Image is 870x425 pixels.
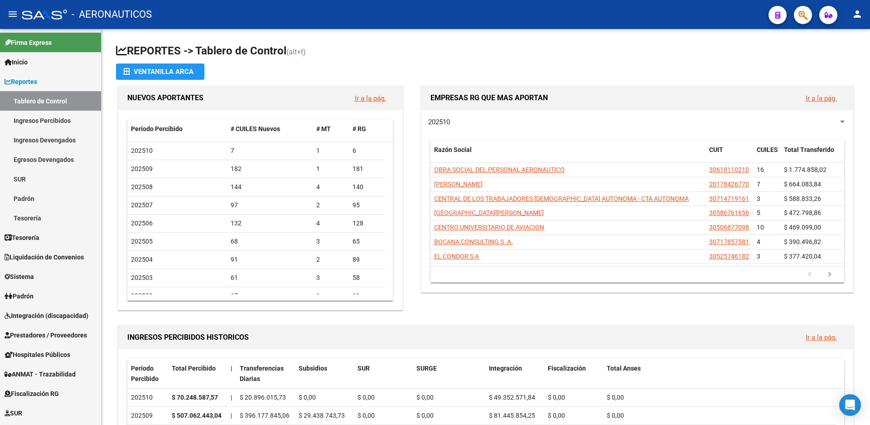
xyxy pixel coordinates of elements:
[353,291,382,301] div: 61
[416,394,434,401] span: $ 0,00
[852,9,863,20] mat-icon: person
[131,365,159,382] span: Período Percibido
[116,44,855,59] h1: REPORTES -> Tablero de Control
[5,350,70,360] span: Hospitales Públicos
[131,392,164,403] div: 202510
[316,254,345,265] div: 2
[131,238,153,245] span: 202505
[349,119,385,139] datatable-header-cell: # RG
[353,125,366,132] span: # RG
[780,140,844,170] datatable-header-cell: Total Transferido
[430,93,548,102] span: EMPRESAS RG QUE MAS APORTAN
[416,365,437,372] span: SURGE
[131,292,153,299] span: 202502
[131,147,153,154] span: 202510
[784,195,821,202] span: $ 588.833,26
[127,119,227,139] datatable-header-cell: Período Percibido
[430,140,706,170] datatable-header-cell: Razón Social
[131,183,153,191] span: 202508
[489,394,535,401] span: $ 49.352.571,84
[353,146,382,156] div: 6
[5,311,88,321] span: Integración (discapacidad)
[709,195,749,202] span: 30714719161
[172,394,218,401] strong: $ 70.248.587,57
[434,224,544,231] span: CENTRO UNIVERSITARIO DE AVIACION
[131,165,153,172] span: 202509
[434,209,544,216] span: [GEOGRAPHIC_DATA][PERSON_NAME]
[316,182,345,192] div: 4
[801,270,818,280] a: go to previous page
[172,365,216,372] span: Total Percibido
[231,125,280,132] span: # CUILES Nuevos
[709,209,749,216] span: 30586761656
[784,238,821,245] span: $ 390.496,82
[784,209,821,216] span: $ 472.798,86
[353,164,382,174] div: 181
[434,166,565,173] span: OBRA SOCIAL DEL PERSONAL AERONAUTICO
[316,273,345,283] div: 3
[757,166,764,173] span: 16
[131,410,164,421] div: 202509
[416,412,434,419] span: $ 0,00
[5,369,76,379] span: ANMAT - Trazabilidad
[434,181,483,188] span: [PERSON_NAME]
[709,146,723,153] span: CUIT
[231,291,309,301] div: 67
[757,224,764,231] span: 10
[127,333,249,342] span: INGRESOS PERCIBIDOS HISTORICOS
[821,270,838,280] a: go to next page
[240,365,284,382] span: Transferencias Diarias
[709,166,749,173] span: 30618110210
[706,140,753,170] datatable-header-cell: CUIT
[353,273,382,283] div: 58
[72,5,152,24] span: - AERONAUTICOS
[434,146,472,153] span: Razón Social
[5,38,52,48] span: Firma Express
[131,256,153,263] span: 202504
[316,146,345,156] div: 1
[434,195,689,202] span: CENTRAL DE LOS TRABAJADORES [DEMOGRAPHIC_DATA] AUTONOMA - CTA AUTONOMA
[485,359,544,389] datatable-header-cell: Integración
[316,236,345,247] div: 3
[757,181,760,188] span: 7
[355,94,386,103] a: Ir a la pág.
[839,394,861,416] div: Open Intercom Messenger
[316,125,331,132] span: # MT
[544,359,603,389] datatable-header-cell: Fiscalización
[5,291,34,301] span: Padrón
[784,253,821,260] span: $ 377.420,04
[231,254,309,265] div: 91
[7,9,18,20] mat-icon: menu
[299,365,327,372] span: Subsidios
[316,291,345,301] div: 6
[227,119,313,139] datatable-header-cell: # CUILES Nuevos
[231,365,232,372] span: |
[5,77,37,87] span: Reportes
[123,64,197,80] div: Ventanilla ARCA
[127,359,168,389] datatable-header-cell: Período Percibido
[709,253,749,260] span: 30525746182
[313,119,349,139] datatable-header-cell: # MT
[131,201,153,209] span: 202507
[806,333,837,342] a: Ir a la pág.
[231,236,309,247] div: 68
[784,224,821,231] span: $ 469.099,00
[489,412,535,419] span: $ 81.445.854,25
[358,394,375,401] span: $ 0,00
[709,181,749,188] span: 20178426770
[757,253,760,260] span: 3
[316,218,345,229] div: 4
[240,412,290,419] span: $ 396.177.845,06
[131,274,153,281] span: 202503
[5,57,28,67] span: Inicio
[236,359,295,389] datatable-header-cell: Transferencias Diarias
[548,412,565,419] span: $ 0,00
[227,359,236,389] datatable-header-cell: |
[231,146,309,156] div: 7
[354,359,413,389] datatable-header-cell: SUR
[413,359,485,389] datatable-header-cell: SURGE
[548,394,565,401] span: $ 0,00
[5,389,59,399] span: Fiscalización RG
[784,181,821,188] span: $ 664.083,84
[231,200,309,210] div: 97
